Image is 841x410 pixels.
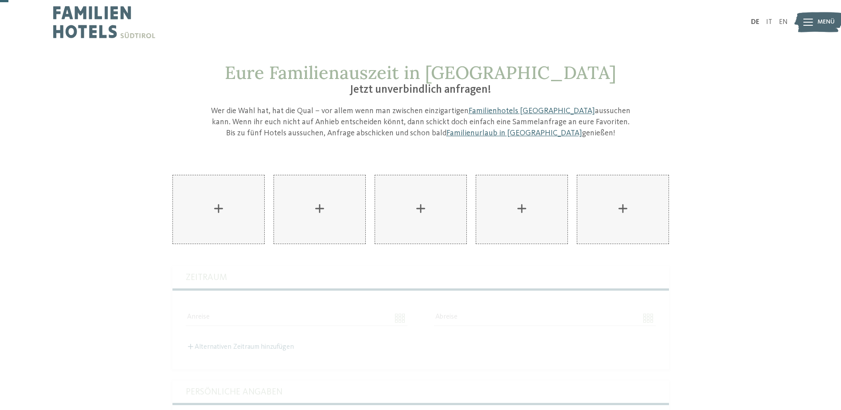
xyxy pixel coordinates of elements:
[210,106,631,139] p: Wer die Wahl hat, hat die Qual – vor allem wenn man zwischen einzigartigen aussuchen kann. Wenn i...
[818,18,835,27] span: Menü
[766,19,772,26] a: IT
[446,129,582,137] a: Familienurlaub in [GEOGRAPHIC_DATA]
[751,19,759,26] a: DE
[779,19,788,26] a: EN
[350,84,491,95] span: Jetzt unverbindlich anfragen!
[469,107,595,115] a: Familienhotels [GEOGRAPHIC_DATA]
[225,61,616,84] span: Eure Familienauszeit in [GEOGRAPHIC_DATA]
